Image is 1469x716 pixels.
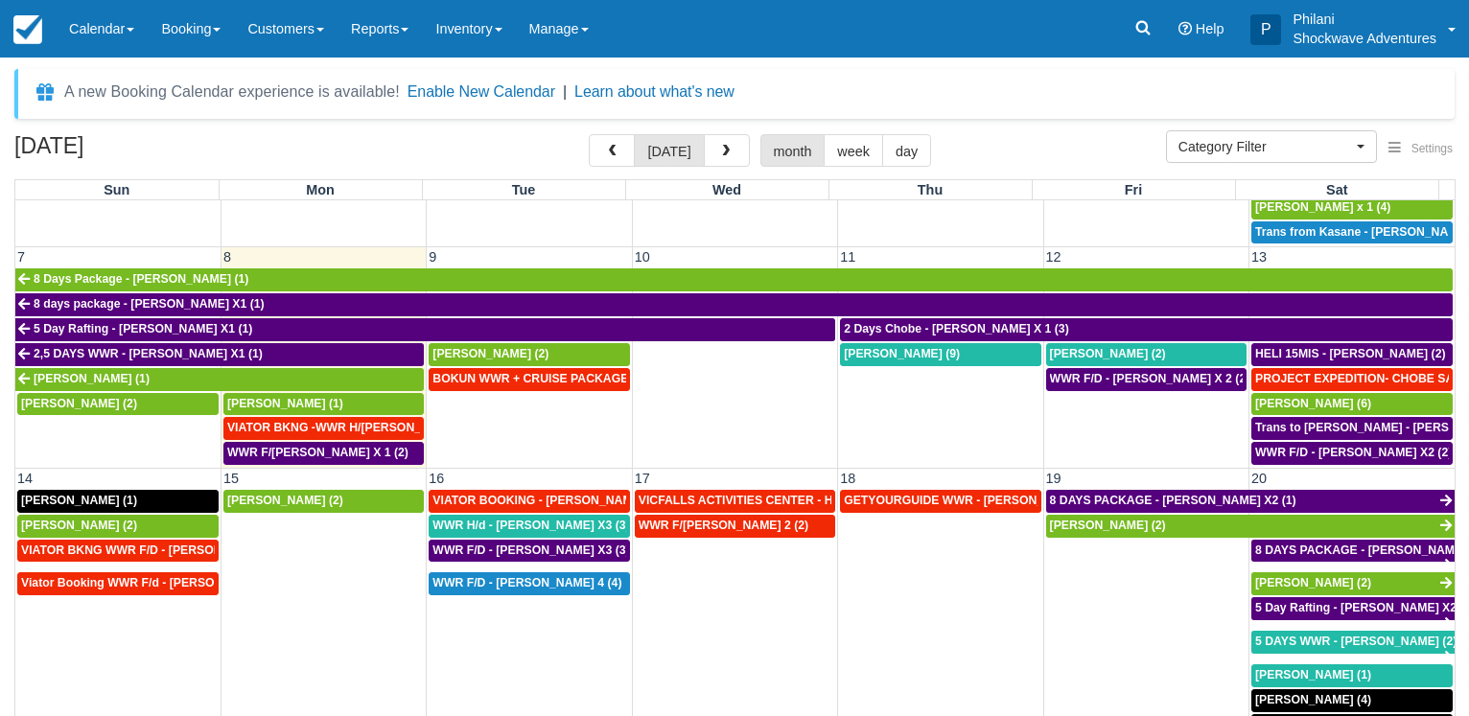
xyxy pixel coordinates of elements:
[223,417,424,440] a: VIATOR BKNG -WWR H/[PERSON_NAME] X 2 (2)
[64,81,400,104] div: A new Booking Calendar experience is available!
[634,134,704,167] button: [DATE]
[15,471,35,486] span: 14
[21,576,306,589] span: Viator Booking WWR F/d - [PERSON_NAME] X 1 (1)
[227,494,343,507] span: [PERSON_NAME] (2)
[227,421,498,434] span: VIATOR BKNG -WWR H/[PERSON_NAME] X 2 (2)
[21,494,137,507] span: [PERSON_NAME] (1)
[432,372,812,385] span: BOKUN WWR + CRUISE PACKAGE - [PERSON_NAME] South X 2 (2)
[1044,249,1063,265] span: 12
[17,572,219,595] a: Viator Booking WWR F/d - [PERSON_NAME] X 1 (1)
[17,490,219,513] a: [PERSON_NAME] (1)
[15,293,1453,316] a: 8 days package - [PERSON_NAME] X1 (1)
[432,519,629,532] span: WWR H/d - [PERSON_NAME] X3 (3)
[429,368,629,391] a: BOKUN WWR + CRUISE PACKAGE - [PERSON_NAME] South X 2 (2)
[15,343,424,366] a: 2,5 DAYS WWR - [PERSON_NAME] X1 (1)
[17,393,219,416] a: [PERSON_NAME] (2)
[34,347,263,360] span: 2,5 DAYS WWR - [PERSON_NAME] X1 (1)
[918,182,943,197] span: Thu
[34,297,265,311] span: 8 days package - [PERSON_NAME] X1 (1)
[824,134,883,167] button: week
[429,490,629,513] a: VIATOR BOOKING - [PERSON_NAME] X 4 (4)
[408,82,555,102] button: Enable New Calendar
[1046,343,1247,366] a: [PERSON_NAME] (2)
[15,368,424,391] a: [PERSON_NAME] (1)
[1178,137,1352,156] span: Category Filter
[1255,446,1452,459] span: WWR F/D - [PERSON_NAME] X2 (2)
[1249,249,1269,265] span: 13
[15,249,27,265] span: 7
[1251,664,1453,687] a: [PERSON_NAME] (1)
[1255,576,1371,589] span: [PERSON_NAME] (2)
[432,494,683,507] span: VIATOR BOOKING - [PERSON_NAME] X 4 (4)
[639,494,1044,507] span: VICFALLS ACTIVITIES CENTER - HELICOPTER -[PERSON_NAME] X 4 (4)
[227,446,408,459] span: WWR F/[PERSON_NAME] X 1 (2)
[13,15,42,44] img: checkfront-main-nav-mini-logo.png
[1050,347,1166,360] span: [PERSON_NAME] (2)
[1050,494,1296,507] span: 8 DAYS PACKAGE - [PERSON_NAME] X2 (1)
[1251,417,1453,440] a: Trans to [PERSON_NAME] - [PERSON_NAME] X 1 (2)
[1050,519,1166,532] span: [PERSON_NAME] (2)
[633,471,652,486] span: 17
[840,318,1453,341] a: 2 Days Chobe - [PERSON_NAME] X 1 (3)
[882,134,931,167] button: day
[429,572,629,595] a: WWR F/D - [PERSON_NAME] 4 (4)
[840,343,1040,366] a: [PERSON_NAME] (9)
[432,347,548,360] span: [PERSON_NAME] (2)
[306,182,335,197] span: Mon
[17,540,219,563] a: VIATOR BKNG WWR F/D - [PERSON_NAME] X 1 (1)
[429,343,629,366] a: [PERSON_NAME] (2)
[15,268,1453,291] a: 8 Days Package - [PERSON_NAME] (1)
[1251,442,1453,465] a: WWR F/D - [PERSON_NAME] X2 (2)
[635,490,835,513] a: VICFALLS ACTIVITIES CENTER - HELICOPTER -[PERSON_NAME] X 4 (4)
[1255,200,1390,214] span: [PERSON_NAME] x 1 (4)
[635,515,835,538] a: WWR F/[PERSON_NAME] 2 (2)
[838,249,857,265] span: 11
[1050,372,1250,385] span: WWR F/D - [PERSON_NAME] X 2 (2)
[1250,14,1281,45] div: P
[1255,635,1457,648] span: 5 DAYS WWR - [PERSON_NAME] (2)
[844,494,1120,507] span: GETYOURGUIDE WWR - [PERSON_NAME] X 9 (9)
[1196,21,1224,36] span: Help
[1251,631,1455,654] a: 5 DAYS WWR - [PERSON_NAME] (2)
[21,519,137,532] span: [PERSON_NAME] (2)
[223,393,424,416] a: [PERSON_NAME] (1)
[1255,347,1446,360] span: HELI 15MIS - [PERSON_NAME] (2)
[1251,689,1453,712] a: [PERSON_NAME] (4)
[1293,10,1436,29] p: Philani
[227,397,343,410] span: [PERSON_NAME] (1)
[1044,471,1063,486] span: 19
[563,83,567,100] span: |
[639,519,808,532] span: WWR F/[PERSON_NAME] 2 (2)
[1249,471,1269,486] span: 20
[15,318,835,341] a: 5 Day Rafting - [PERSON_NAME] X1 (1)
[21,397,137,410] span: [PERSON_NAME] (2)
[34,322,252,335] span: 5 Day Rafting - [PERSON_NAME] X1 (1)
[1377,135,1464,163] button: Settings
[760,134,826,167] button: month
[840,490,1040,513] a: GETYOURGUIDE WWR - [PERSON_NAME] X 9 (9)
[574,83,734,100] a: Learn about what's new
[1046,515,1455,538] a: [PERSON_NAME] (2)
[17,515,219,538] a: [PERSON_NAME] (2)
[429,515,629,538] a: WWR H/d - [PERSON_NAME] X3 (3)
[427,249,438,265] span: 9
[432,576,621,589] span: WWR F/D - [PERSON_NAME] 4 (4)
[1251,343,1453,366] a: HELI 15MIS - [PERSON_NAME] (2)
[838,471,857,486] span: 18
[844,322,1069,335] span: 2 Days Chobe - [PERSON_NAME] X 1 (3)
[1125,182,1142,197] span: Fri
[1251,368,1453,391] a: PROJECT EXPEDITION- CHOBE SAFARI - [GEOGRAPHIC_DATA][PERSON_NAME] 2 (2)
[1251,393,1453,416] a: [PERSON_NAME] (6)
[1251,597,1455,620] a: 5 Day Rafting - [PERSON_NAME] X2 (2)
[1255,668,1371,681] span: [PERSON_NAME] (1)
[429,540,629,563] a: WWR F/D - [PERSON_NAME] X3 (3)
[34,272,248,286] span: 8 Days Package - [PERSON_NAME] (1)
[104,182,129,197] span: Sun
[21,543,306,557] span: VIATOR BKNG WWR F/D - [PERSON_NAME] X 1 (1)
[1251,572,1455,595] a: [PERSON_NAME] (2)
[1411,142,1453,155] span: Settings
[1255,397,1371,410] span: [PERSON_NAME] (6)
[1326,182,1347,197] span: Sat
[1251,540,1455,563] a: 8 DAYS PACKAGE - [PERSON_NAME] X 2 (2)
[34,372,150,385] span: [PERSON_NAME] (1)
